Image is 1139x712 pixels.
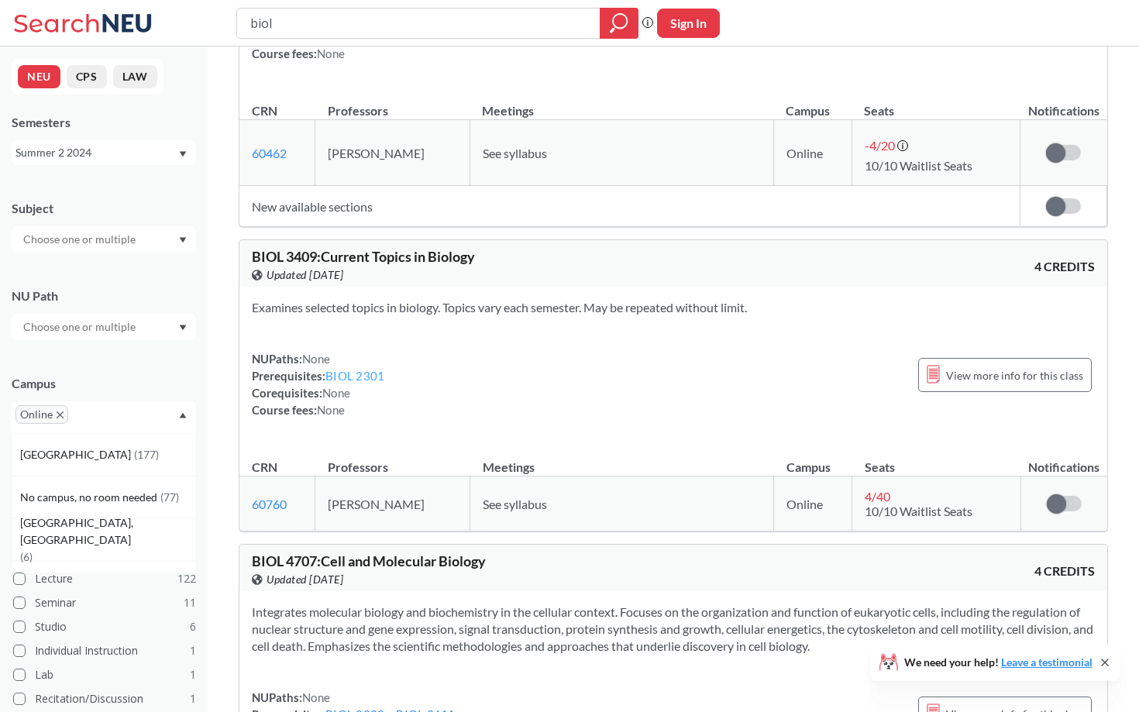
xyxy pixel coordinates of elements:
[315,476,470,531] td: [PERSON_NAME]
[322,386,350,400] span: None
[190,642,196,659] span: 1
[13,641,196,661] label: Individual Instruction
[15,405,68,424] span: OnlineX to remove pill
[15,144,177,161] div: Summer 2 2024
[267,267,343,284] span: Updated [DATE]
[904,657,1093,668] span: We need your help!
[239,186,1020,227] td: New available sections
[15,230,146,249] input: Choose one or multiple
[252,299,1095,316] section: Examines selected topics in biology. Topics vary each semester. May be repeated without limit.
[302,352,330,366] span: None
[267,571,343,588] span: Updated [DATE]
[20,514,195,549] span: [GEOGRAPHIC_DATA], [GEOGRAPHIC_DATA]
[317,46,345,60] span: None
[302,690,330,704] span: None
[20,489,160,506] span: No campus, no room needed
[865,138,895,153] span: -4 / 20
[13,665,196,685] label: Lab
[946,366,1083,385] span: View more info for this class
[13,569,196,589] label: Lecture
[252,604,1095,655] section: Integrates molecular biology and biochemistry in the cellular context. Focuses on the organizatio...
[13,593,196,613] label: Seminar
[657,9,720,38] button: Sign In
[190,690,196,707] span: 1
[179,151,187,157] svg: Dropdown arrow
[315,87,470,120] th: Professors
[12,401,196,433] div: OnlineX to remove pillDropdown arrow[GEOGRAPHIC_DATA](177)No campus, no room needed(77)[GEOGRAPHI...
[252,248,475,265] span: BIOL 3409 : Current Topics in Biology
[317,403,345,417] span: None
[1020,443,1107,476] th: Notifications
[773,87,852,120] th: Campus
[315,120,470,186] td: [PERSON_NAME]
[160,490,179,504] span: ( 77 )
[315,443,470,476] th: Professors
[483,497,547,511] span: See syllabus
[13,689,196,709] label: Recitation/Discussion
[252,146,287,160] a: 60462
[865,504,972,518] span: 10/10 Waitlist Seats
[325,369,384,383] a: BIOL 2301
[252,459,277,476] div: CRN
[179,325,187,331] svg: Dropdown arrow
[852,87,1020,120] th: Seats
[18,65,60,88] button: NEU
[57,411,64,418] svg: X to remove pill
[12,287,196,304] div: NU Path
[177,570,196,587] span: 122
[67,65,107,88] button: CPS
[15,318,146,336] input: Choose one or multiple
[13,617,196,637] label: Studio
[113,65,157,88] button: LAW
[773,120,852,186] td: Online
[470,87,773,120] th: Meetings
[483,146,547,160] span: See syllabus
[184,594,196,611] span: 11
[190,666,196,683] span: 1
[600,8,638,39] div: magnifying glass
[865,489,890,504] span: 4 / 40
[865,158,972,173] span: 10/10 Waitlist Seats
[470,443,774,476] th: Meetings
[1020,87,1107,120] th: Notifications
[20,446,134,463] span: [GEOGRAPHIC_DATA]
[252,497,287,511] a: 60760
[252,102,277,119] div: CRN
[12,140,196,165] div: Summer 2 2024Dropdown arrow
[1034,562,1095,580] span: 4 CREDITS
[774,443,852,476] th: Campus
[134,448,159,461] span: ( 177 )
[12,375,196,392] div: Campus
[179,237,187,243] svg: Dropdown arrow
[12,114,196,131] div: Semesters
[179,412,187,418] svg: Dropdown arrow
[1034,258,1095,275] span: 4 CREDITS
[249,10,589,36] input: Class, professor, course number, "phrase"
[252,552,486,569] span: BIOL 4707 : Cell and Molecular Biology
[20,550,33,563] span: ( 6 )
[774,476,852,531] td: Online
[1001,655,1093,669] a: Leave a testimonial
[12,226,196,253] div: Dropdown arrow
[12,314,196,340] div: Dropdown arrow
[852,443,1020,476] th: Seats
[190,618,196,635] span: 6
[12,200,196,217] div: Subject
[610,12,628,34] svg: magnifying glass
[252,350,384,418] div: NUPaths: Prerequisites: Corequisites: Course fees:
